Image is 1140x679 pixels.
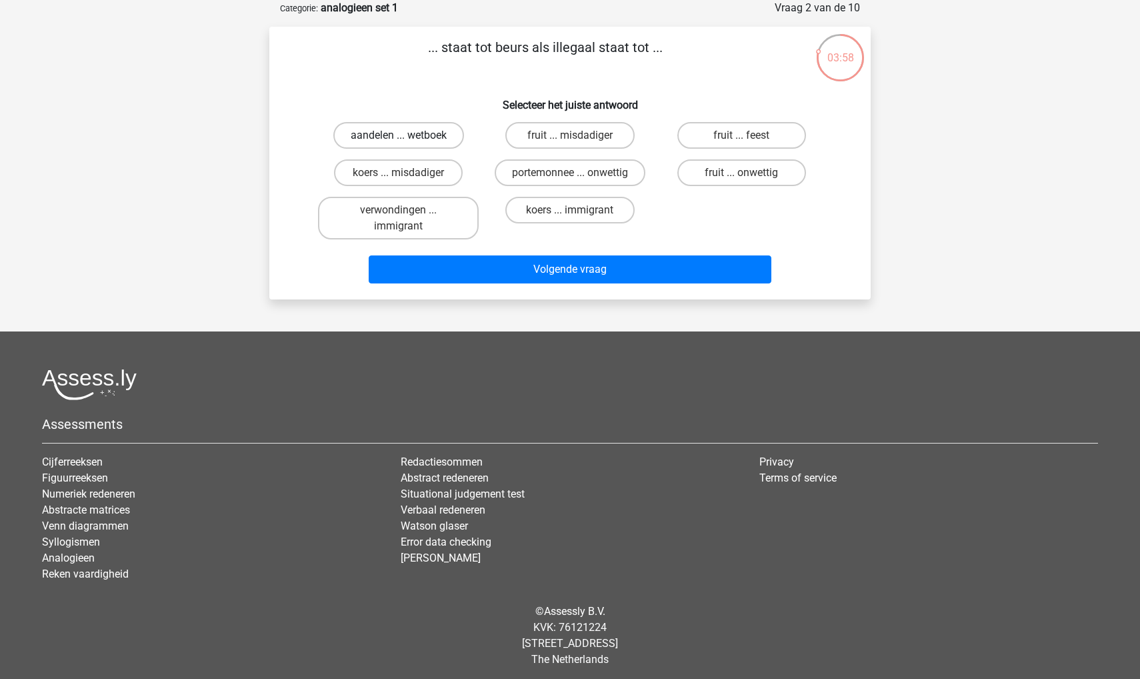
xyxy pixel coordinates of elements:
a: Reken vaardigheid [42,568,129,580]
a: Syllogismen [42,536,100,548]
h6: Selecteer het juiste antwoord [291,88,849,111]
a: Venn diagrammen [42,520,129,532]
a: [PERSON_NAME] [401,552,481,564]
a: Situational judgement test [401,488,525,500]
label: fruit ... feest [677,122,806,149]
a: Figuurreeksen [42,472,108,484]
a: Redactiesommen [401,456,483,468]
label: verwondingen ... immigrant [318,197,479,239]
label: koers ... immigrant [505,197,634,223]
label: portemonnee ... onwettig [495,159,645,186]
img: Assessly logo [42,369,137,400]
a: Verbaal redeneren [401,504,485,516]
label: aandelen ... wetboek [333,122,464,149]
div: 03:58 [815,33,865,66]
label: fruit ... onwettig [677,159,806,186]
div: © KVK: 76121224 [STREET_ADDRESS] The Netherlands [32,593,1108,678]
label: koers ... misdadiger [334,159,463,186]
a: Abstract redeneren [401,472,489,484]
small: Categorie: [280,3,318,13]
h5: Assessments [42,416,1098,432]
a: Watson glaser [401,520,468,532]
a: Cijferreeksen [42,456,103,468]
a: Terms of service [759,472,837,484]
a: Numeriek redeneren [42,488,135,500]
a: Analogieen [42,552,95,564]
a: Privacy [759,456,794,468]
a: Abstracte matrices [42,504,130,516]
button: Volgende vraag [369,255,772,283]
p: ... staat tot beurs als illegaal staat tot ... [291,37,799,77]
a: Assessly B.V. [544,605,605,618]
strong: analogieen set 1 [321,1,398,14]
label: fruit ... misdadiger [505,122,634,149]
a: Error data checking [401,536,491,548]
